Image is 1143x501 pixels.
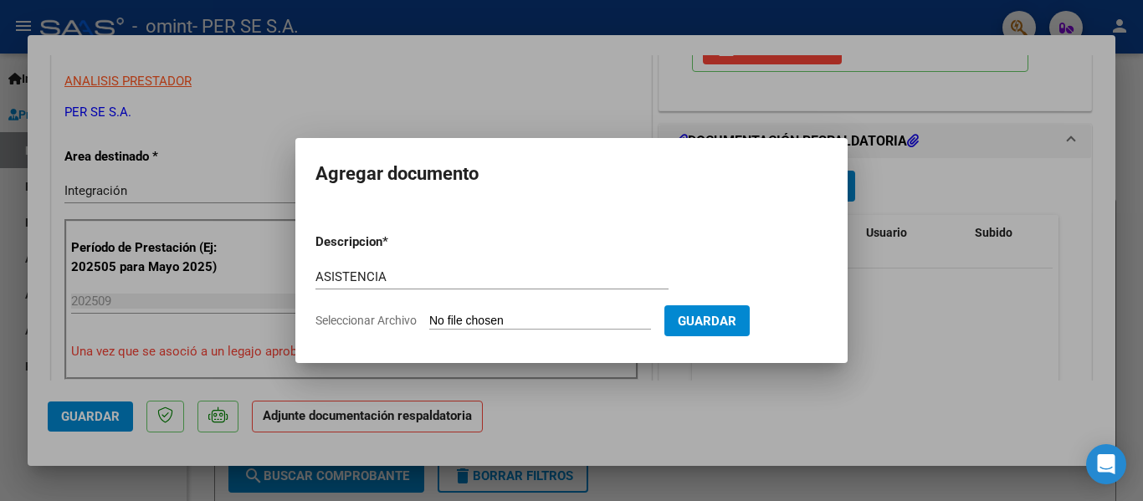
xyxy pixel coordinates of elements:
[1086,444,1126,484] div: Open Intercom Messenger
[315,233,469,252] p: Descripcion
[678,314,736,329] span: Guardar
[664,305,750,336] button: Guardar
[315,314,417,327] span: Seleccionar Archivo
[315,158,828,190] h2: Agregar documento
